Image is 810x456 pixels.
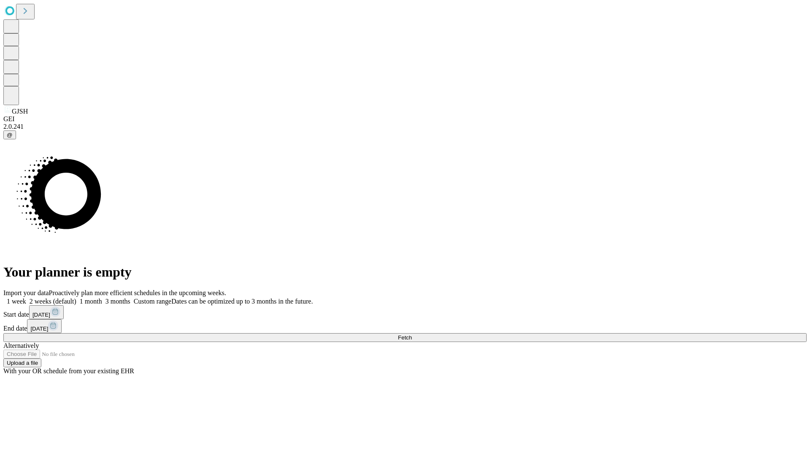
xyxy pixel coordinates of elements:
button: [DATE] [29,305,64,319]
div: End date [3,319,807,333]
button: Fetch [3,333,807,342]
span: Dates can be optimized up to 3 months in the future. [171,298,313,305]
span: [DATE] [30,326,48,332]
div: 2.0.241 [3,123,807,130]
span: Alternatively [3,342,39,349]
div: Start date [3,305,807,319]
button: Upload a file [3,358,41,367]
span: 1 week [7,298,26,305]
span: @ [7,132,13,138]
span: GJSH [12,108,28,115]
button: @ [3,130,16,139]
button: [DATE] [27,319,62,333]
span: 1 month [80,298,102,305]
span: Import your data [3,289,49,296]
span: Fetch [398,334,412,341]
span: [DATE] [32,312,50,318]
div: GEI [3,115,807,123]
span: With your OR schedule from your existing EHR [3,367,134,375]
span: Custom range [134,298,171,305]
span: 2 weeks (default) [30,298,76,305]
h1: Your planner is empty [3,264,807,280]
span: 3 months [105,298,130,305]
span: Proactively plan more efficient schedules in the upcoming weeks. [49,289,226,296]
